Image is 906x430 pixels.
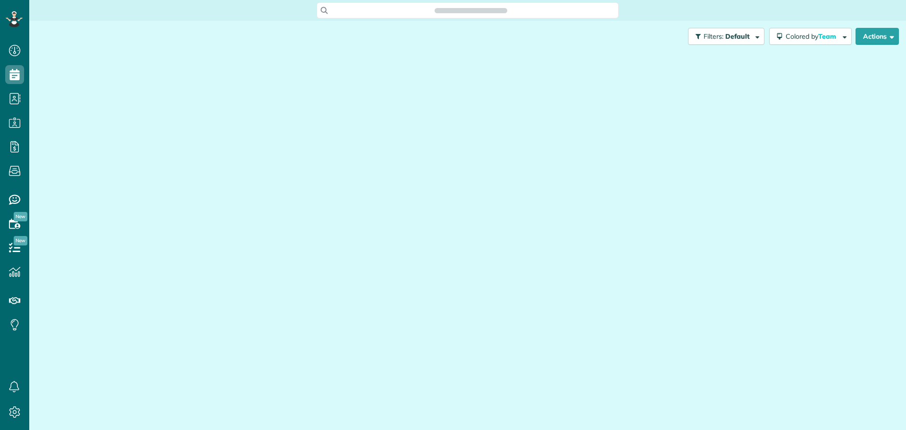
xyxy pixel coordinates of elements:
span: Search ZenMaid… [444,6,497,15]
span: Colored by [786,32,839,41]
span: New [14,236,27,245]
button: Actions [856,28,899,45]
a: Filters: Default [683,28,764,45]
button: Colored byTeam [769,28,852,45]
span: New [14,212,27,221]
span: Team [818,32,838,41]
span: Filters: [704,32,723,41]
span: Default [725,32,750,41]
button: Filters: Default [688,28,764,45]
